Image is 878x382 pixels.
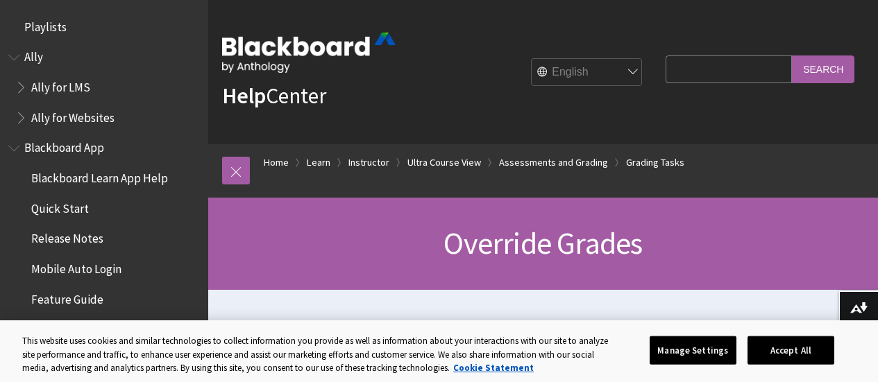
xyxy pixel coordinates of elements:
span: Release Notes [31,227,103,246]
div: This website uses cookies and similar technologies to collect information you provide as well as ... [22,334,615,375]
a: Assessments and Grading [499,154,608,171]
span: Ally [24,46,43,64]
span: Override Grades [444,224,642,262]
input: Search [792,55,854,83]
span: Quick Start [31,197,89,216]
button: Accept All [748,336,834,365]
img: Blackboard by Anthology [222,33,396,73]
a: More information about your privacy, opens in a new tab [453,362,534,374]
span: Blackboard Learn App Help [31,166,168,185]
nav: Book outline for Playlists [8,15,200,39]
a: Grading Tasks [626,154,684,171]
span: Feature Guide [31,288,103,306]
strong: Help [222,82,266,110]
nav: Book outline for Anthology Ally Help [8,46,200,130]
span: Ally for LMS [31,76,90,94]
a: Instructor [348,154,389,171]
span: Blackboard App [24,137,104,155]
a: Home [264,154,289,171]
a: Learn [307,154,330,171]
button: Manage Settings [650,336,736,365]
a: Ultra Course View [407,154,481,171]
span: Ally for Websites [31,106,115,125]
span: Instructors [31,318,87,337]
span: Playlists [24,15,67,34]
a: HelpCenter [222,82,326,110]
span: Mobile Auto Login [31,257,121,276]
select: Site Language Selector [532,59,643,87]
